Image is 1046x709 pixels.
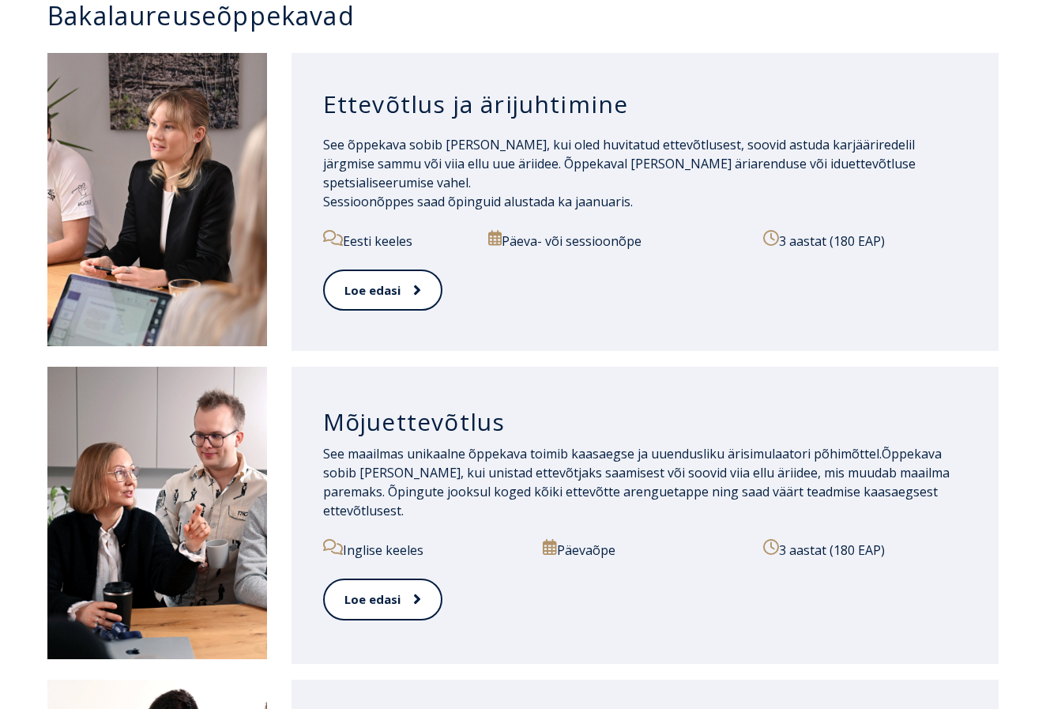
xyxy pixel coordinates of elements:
[543,539,747,560] p: Päevaõpe
[323,445,882,462] span: See maailmas unikaalne õppekava toimib kaasaegse ja uuendusliku ärisimulaatori põhimõttel.
[47,53,267,345] img: Ettevõtlus ja ärijuhtimine
[323,407,967,437] h3: Mõjuettevõtlus
[47,2,1014,29] h3: Bakalaureuseõppekavad
[47,367,267,659] img: Mõjuettevõtlus
[323,579,442,620] a: Loe edasi
[323,230,472,251] p: Eesti keeles
[763,230,967,251] p: 3 aastat (180 EAP)
[323,445,950,519] span: Õppekava sobib [PERSON_NAME], kui unistad ettevõtjaks saamisest või soovid viia ellu äriidee, mis...
[488,230,747,251] p: Päeva- või sessioonõpe
[323,89,967,119] h3: Ettevõtlus ja ärijuhtimine
[323,136,916,210] span: See õppekava sobib [PERSON_NAME], kui oled huvitatud ettevõtlusest, soovid astuda karjääriredelil...
[323,270,442,311] a: Loe edasi
[323,539,527,560] p: Inglise keeles
[763,539,951,560] p: 3 aastat (180 EAP)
